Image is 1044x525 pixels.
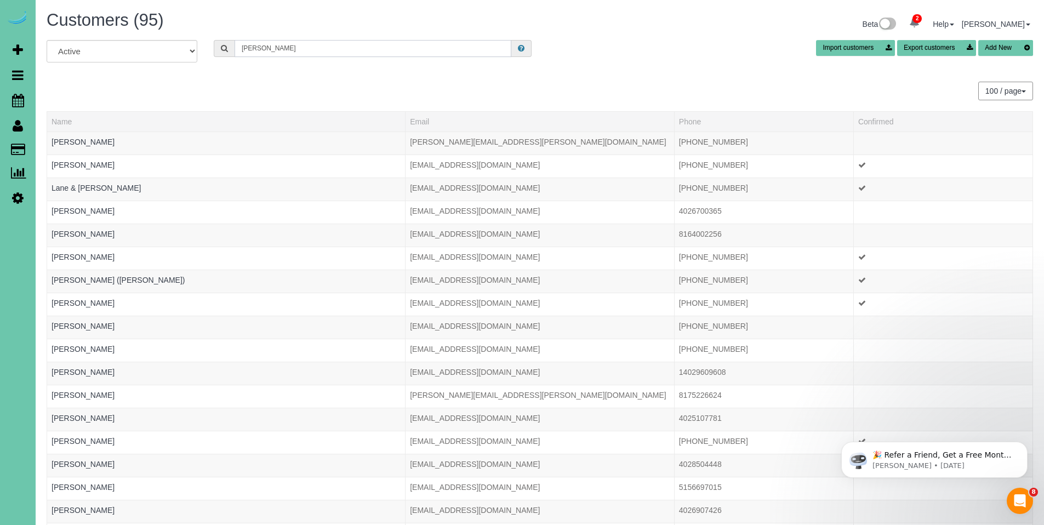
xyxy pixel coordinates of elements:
[674,362,853,385] td: Phone
[52,506,115,515] a: [PERSON_NAME]
[853,247,1032,270] td: Confirmed
[52,460,115,469] a: [PERSON_NAME]
[962,20,1030,28] a: [PERSON_NAME]
[47,339,406,362] td: Name
[406,454,675,477] td: Email
[52,309,401,311] div: Tags
[853,201,1032,224] td: Confirmed
[52,299,115,307] a: [PERSON_NAME]
[52,483,115,492] a: [PERSON_NAME]
[904,11,925,35] a: 2
[52,355,401,357] div: Tags
[853,408,1032,431] td: Confirmed
[52,230,115,238] a: [PERSON_NAME]
[979,82,1033,100] nav: Pagination navigation
[52,193,401,196] div: Tags
[47,293,406,316] td: Name
[853,293,1032,316] td: Confirmed
[52,424,401,426] div: Tags
[47,477,406,500] td: Name
[47,155,406,178] td: Name
[912,14,922,23] span: 2
[47,132,406,155] td: Name
[47,224,406,247] td: Name
[674,316,853,339] td: Phone
[853,224,1032,247] td: Confirmed
[853,270,1032,293] td: Confirmed
[7,11,28,26] img: Automaid Logo
[52,447,401,449] div: Tags
[406,477,675,500] td: Email
[853,316,1032,339] td: Confirmed
[52,345,115,353] a: [PERSON_NAME]
[235,40,511,57] input: Search customers ...
[1029,488,1038,497] span: 8
[406,385,675,408] td: Email
[853,111,1032,132] th: Confirmed
[47,500,406,523] td: Name
[52,161,115,169] a: [PERSON_NAME]
[52,414,115,423] a: [PERSON_NAME]
[52,286,401,288] div: Tags
[406,339,675,362] td: Email
[853,385,1032,408] td: Confirmed
[674,201,853,224] td: Phone
[52,147,401,150] div: Tags
[52,170,401,173] div: Tags
[52,437,115,446] a: [PERSON_NAME]
[52,253,115,261] a: [PERSON_NAME]
[406,408,675,431] td: Email
[52,493,401,495] div: Tags
[674,408,853,431] td: Phone
[406,270,675,293] td: Email
[47,316,406,339] td: Name
[52,138,115,146] a: [PERSON_NAME]
[406,224,675,247] td: Email
[978,40,1033,56] button: Add New
[52,470,401,472] div: Tags
[52,262,401,265] div: Tags
[674,454,853,477] td: Phone
[47,270,406,293] td: Name
[47,178,406,201] td: Name
[406,316,675,339] td: Email
[47,385,406,408] td: Name
[674,155,853,178] td: Phone
[878,18,896,32] img: New interface
[406,431,675,454] td: Email
[674,339,853,362] td: Phone
[406,201,675,224] td: Email
[674,111,853,132] th: Phone
[674,224,853,247] td: Phone
[674,385,853,408] td: Phone
[47,201,406,224] td: Name
[47,431,406,454] td: Name
[52,378,401,380] div: Tags
[825,419,1044,495] iframe: Intercom notifications message
[47,408,406,431] td: Name
[52,332,401,334] div: Tags
[674,500,853,523] td: Phone
[52,207,115,215] a: [PERSON_NAME]
[47,362,406,385] td: Name
[406,293,675,316] td: Email
[47,10,164,30] span: Customers (95)
[853,362,1032,385] td: Confirmed
[674,270,853,293] td: Phone
[674,431,853,454] td: Phone
[52,401,401,403] div: Tags
[674,132,853,155] td: Phone
[853,132,1032,155] td: Confirmed
[406,247,675,270] td: Email
[1007,488,1033,514] iframe: Intercom live chat
[52,216,401,219] div: Tags
[52,516,401,518] div: Tags
[47,454,406,477] td: Name
[406,132,675,155] td: Email
[933,20,954,28] a: Help
[897,40,976,56] button: Export customers
[674,178,853,201] td: Phone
